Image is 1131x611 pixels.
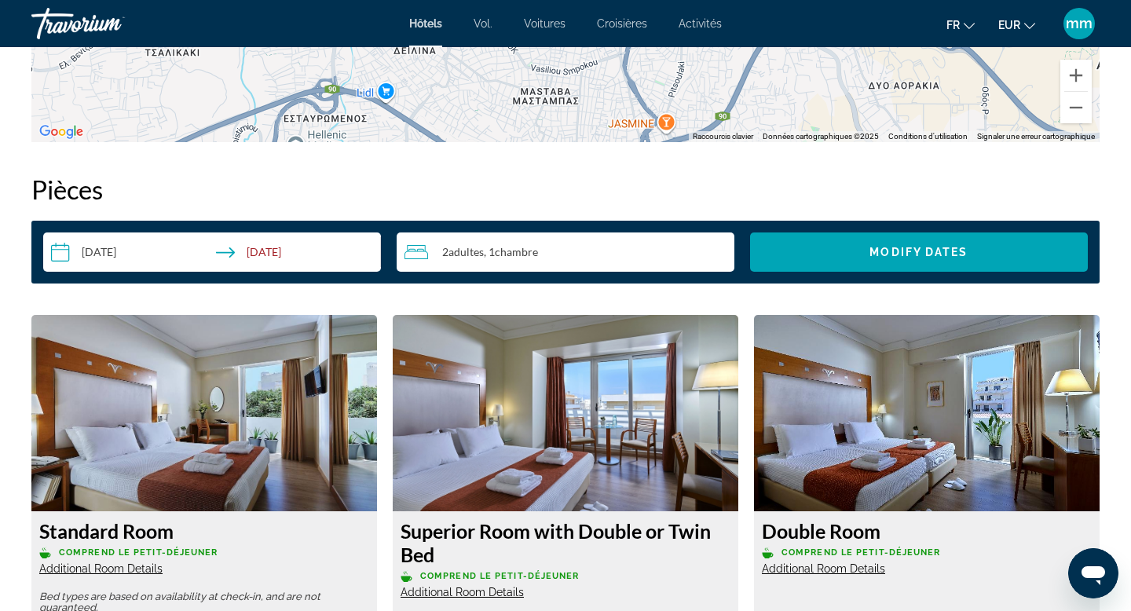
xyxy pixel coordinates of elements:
[754,315,1100,511] img: Double Room
[1066,15,1093,31] font: mm
[448,245,484,258] span: Adultes
[397,232,734,272] button: Travelers: 2 adults, 0 children
[39,519,369,543] h3: Standard Room
[998,19,1020,31] font: EUR
[888,132,968,141] a: Conditions d'utilisation (s'ouvre dans un nouvel onglet)
[1060,60,1092,91] button: Zoom avant
[31,174,1100,205] h2: Pièces
[750,232,1088,272] button: Modify Dates
[31,315,377,511] img: Standard Room
[679,17,722,30] a: Activités
[977,132,1095,141] a: Signaler une erreur cartographique
[1068,548,1118,598] iframe: Bouton de lancement de la fenêtre de messagerie
[869,246,968,258] span: Modify Dates
[495,245,538,258] span: Chambre
[43,232,381,272] button: Select check in and out date
[420,571,580,581] span: Comprend le petit-déjeuner
[409,17,442,30] a: Hôtels
[393,315,738,511] img: Superior Room with Double or Twin Bed
[524,17,565,30] a: Voitures
[762,562,885,575] span: Additional Room Details
[401,586,524,598] span: Additional Room Details
[31,3,188,44] a: Travorium
[1059,7,1100,40] button: Menu utilisateur
[484,246,538,258] span: , 1
[998,13,1035,36] button: Changer de devise
[762,519,1092,543] h3: Double Room
[693,131,753,142] button: Raccourcis clavier
[59,547,218,558] span: Comprend le petit-déjeuner
[946,13,975,36] button: Changer de langue
[946,19,960,31] font: fr
[763,132,879,141] span: Données cartographiques ©2025
[1060,92,1092,123] button: Zoom arrière
[401,519,730,566] h3: Superior Room with Double or Twin Bed
[43,232,1088,272] div: Search widget
[35,122,87,142] a: Ouvrir cette zone dans Google Maps (dans une nouvelle fenêtre)
[474,17,492,30] a: Vol.
[781,547,941,558] span: Comprend le petit-déjeuner
[35,122,87,142] img: Google
[39,562,163,575] span: Additional Room Details
[442,246,484,258] span: 2
[597,17,647,30] a: Croisières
